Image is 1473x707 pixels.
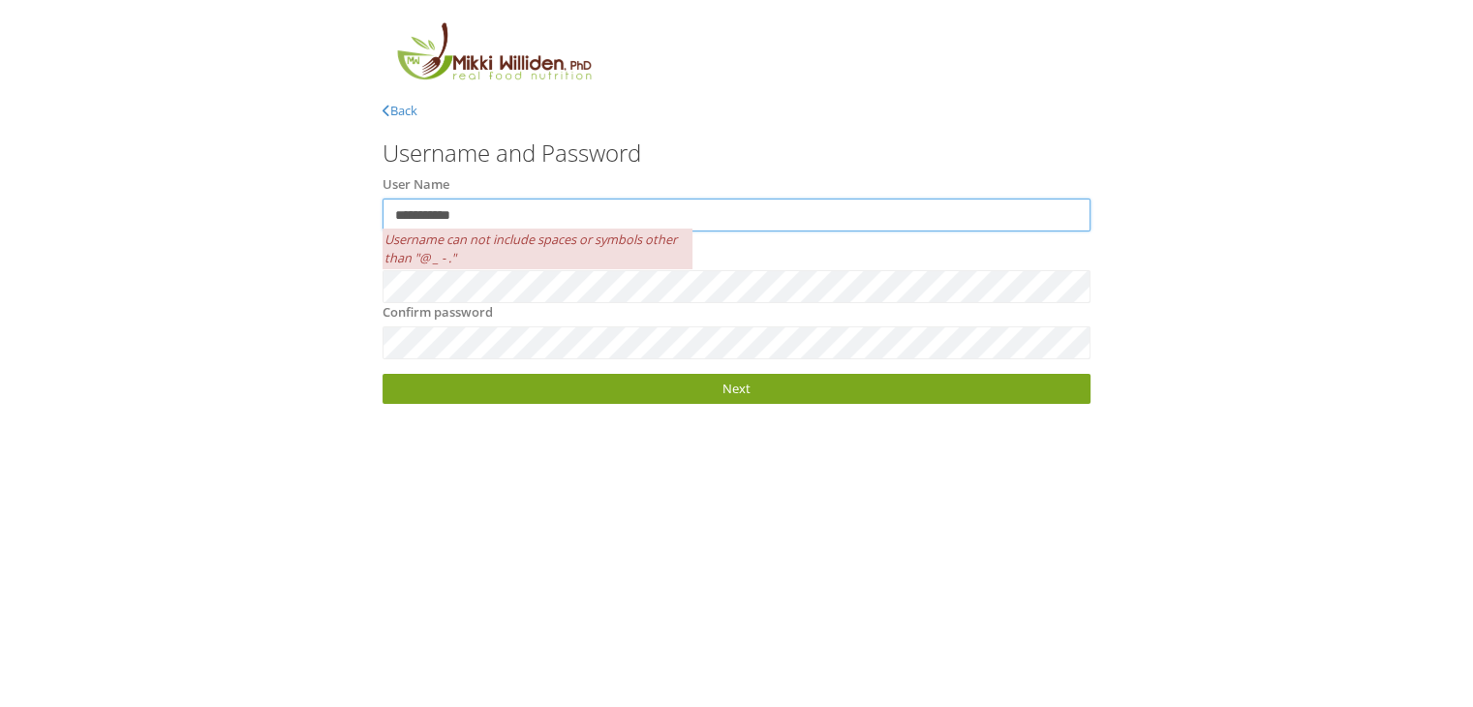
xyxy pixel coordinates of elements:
a: Next [383,374,1090,404]
a: Back [383,102,417,119]
h3: Username and Password [383,140,1090,166]
span: Username can not include spaces or symbols other than "@ _ - ." [383,229,692,269]
label: Confirm password [383,303,493,323]
img: MikkiLogoMain.png [383,19,603,92]
label: User Name [383,175,449,195]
